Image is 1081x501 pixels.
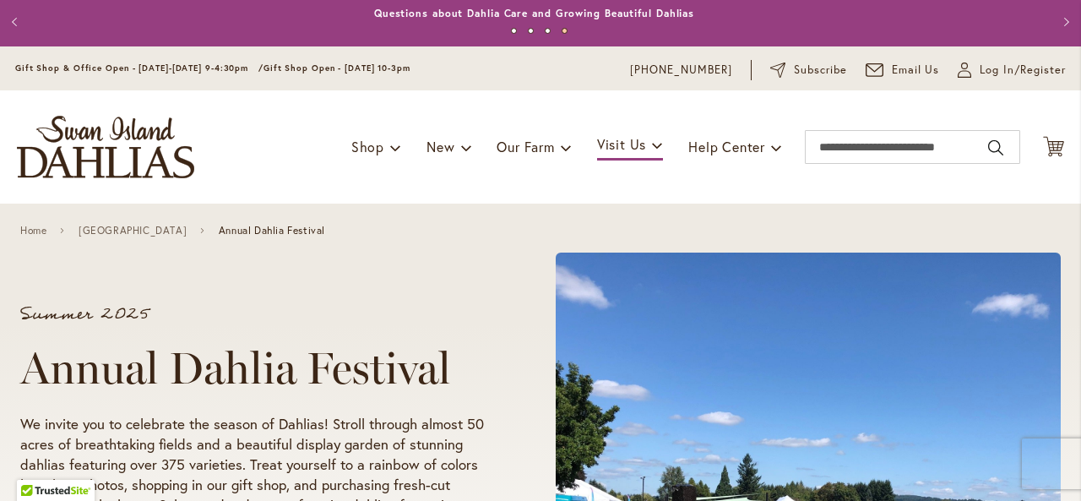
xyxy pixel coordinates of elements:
[219,225,325,237] span: Annual Dahlia Festival
[15,63,263,74] span: Gift Shop & Office Open - [DATE]-[DATE] 9-4:30pm /
[263,63,410,74] span: Gift Shop Open - [DATE] 10-3pm
[630,62,732,79] a: [PHONE_NUMBER]
[1047,5,1081,39] button: Next
[562,28,568,34] button: 4 of 4
[20,306,492,323] p: Summer 2025
[980,62,1066,79] span: Log In/Register
[17,116,194,178] a: store logo
[958,62,1066,79] a: Log In/Register
[892,62,940,79] span: Email Us
[866,62,940,79] a: Email Us
[597,135,646,153] span: Visit Us
[374,7,694,19] a: Questions about Dahlia Care and Growing Beautiful Dahlias
[545,28,551,34] button: 3 of 4
[794,62,847,79] span: Subscribe
[497,138,554,155] span: Our Farm
[351,138,384,155] span: Shop
[426,138,454,155] span: New
[511,28,517,34] button: 1 of 4
[20,343,492,394] h1: Annual Dahlia Festival
[688,138,765,155] span: Help Center
[528,28,534,34] button: 2 of 4
[770,62,847,79] a: Subscribe
[79,225,187,237] a: [GEOGRAPHIC_DATA]
[20,225,46,237] a: Home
